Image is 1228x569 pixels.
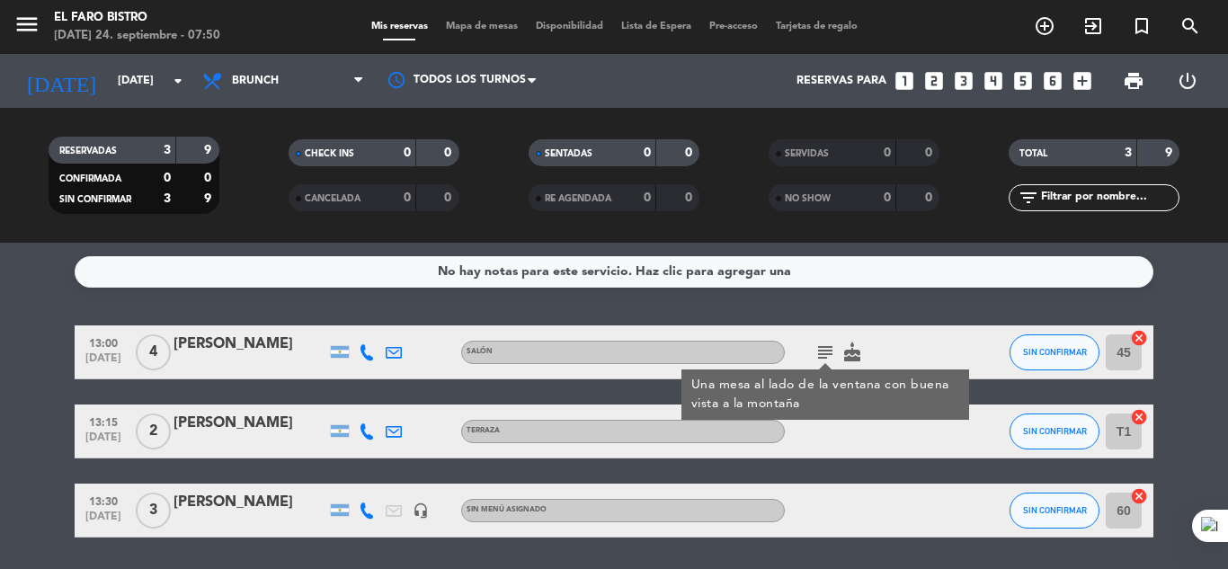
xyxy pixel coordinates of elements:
[136,413,171,449] span: 2
[1082,15,1104,37] i: exit_to_app
[925,147,936,159] strong: 0
[136,493,171,529] span: 3
[136,334,171,370] span: 4
[1161,54,1215,108] div: LOG OUT
[691,376,960,413] div: Una mesa al lado de la ventana con buena vista a la montaña
[174,333,326,356] div: [PERSON_NAME]
[644,191,651,204] strong: 0
[1018,187,1039,209] i: filter_list
[685,191,696,204] strong: 0
[982,69,1005,93] i: looks_4
[1023,347,1087,357] span: SIN CONFIRMAR
[437,22,527,31] span: Mapa de mesas
[59,147,117,156] span: RESERVADAS
[1011,69,1035,93] i: looks_5
[922,69,946,93] i: looks_two
[841,342,863,363] i: cake
[59,174,121,183] span: CONFIRMADA
[925,191,936,204] strong: 0
[467,348,493,355] span: Salón
[700,22,767,31] span: Pre-acceso
[545,149,592,158] span: SENTADAS
[13,11,40,38] i: menu
[1019,149,1047,158] span: TOTAL
[204,172,215,184] strong: 0
[362,22,437,31] span: Mis reservas
[1034,15,1055,37] i: add_circle_outline
[204,192,215,205] strong: 9
[814,342,836,363] i: subject
[1010,493,1099,529] button: SIN CONFIRMAR
[174,412,326,435] div: [PERSON_NAME]
[204,144,215,156] strong: 9
[164,172,171,184] strong: 0
[1010,334,1099,370] button: SIN CONFIRMAR
[785,149,829,158] span: SERVIDAS
[174,491,326,514] div: [PERSON_NAME]
[404,147,411,159] strong: 0
[81,490,126,511] span: 13:30
[54,27,220,45] div: [DATE] 24. septiembre - 07:50
[59,195,131,204] span: SIN CONFIRMAR
[1010,413,1099,449] button: SIN CONFIRMAR
[1165,147,1176,159] strong: 9
[1177,70,1198,92] i: power_settings_new
[1131,15,1152,37] i: turned_in_not
[1130,329,1148,347] i: cancel
[1125,147,1132,159] strong: 3
[305,194,360,203] span: CANCELADA
[1130,487,1148,505] i: cancel
[1039,188,1179,208] input: Filtrar por nombre...
[232,75,279,87] span: Brunch
[545,194,611,203] span: RE AGENDADA
[785,194,831,203] span: NO SHOW
[1023,505,1087,515] span: SIN CONFIRMAR
[444,147,455,159] strong: 0
[527,22,612,31] span: Disponibilidad
[1123,70,1144,92] span: print
[404,191,411,204] strong: 0
[81,431,126,452] span: [DATE]
[467,506,547,513] span: Sin menú asignado
[13,61,109,101] i: [DATE]
[81,511,126,531] span: [DATE]
[167,70,189,92] i: arrow_drop_down
[305,149,354,158] span: CHECK INS
[767,22,867,31] span: Tarjetas de regalo
[1071,69,1094,93] i: add_box
[467,427,500,434] span: Terraza
[81,332,126,352] span: 13:00
[1023,426,1087,436] span: SIN CONFIRMAR
[81,352,126,373] span: [DATE]
[644,147,651,159] strong: 0
[444,191,455,204] strong: 0
[438,262,791,282] div: No hay notas para este servicio. Haz clic para agregar una
[13,11,40,44] button: menu
[884,191,891,204] strong: 0
[796,75,886,87] span: Reservas para
[1130,408,1148,426] i: cancel
[884,147,891,159] strong: 0
[685,147,696,159] strong: 0
[413,502,429,519] i: headset_mic
[164,192,171,205] strong: 3
[81,411,126,431] span: 13:15
[612,22,700,31] span: Lista de Espera
[893,69,916,93] i: looks_one
[164,144,171,156] strong: 3
[1179,15,1201,37] i: search
[54,9,220,27] div: El Faro Bistro
[952,69,975,93] i: looks_3
[1041,69,1064,93] i: looks_6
